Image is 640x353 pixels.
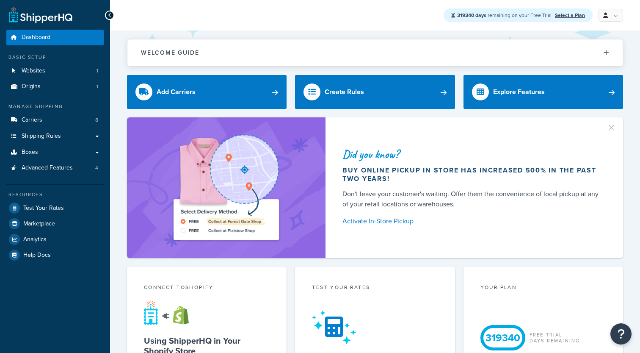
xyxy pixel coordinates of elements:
div: 319340 [480,325,525,350]
span: Origins [22,83,41,90]
li: Websites [6,63,104,79]
span: Carriers [22,117,42,124]
div: Buy online pickup in store has increased 500% in the past two years! [342,166,603,183]
div: Connect to Shopify [144,284,270,293]
h2: Welcome Guide [141,50,199,56]
div: Create Rules [325,86,364,98]
a: Create Rules [295,75,455,109]
a: Activate In-Store Pickup [342,215,603,227]
div: Basic Setup [6,54,104,61]
button: Open Resource Center [610,323,632,345]
span: Websites [22,67,45,75]
div: Did you know? [342,148,603,160]
a: Marketplace [6,216,104,231]
a: Analytics [6,232,104,247]
a: Carriers8 [6,112,104,128]
a: Dashboard [6,30,104,45]
a: Shipping Rules [6,128,104,144]
a: Advanced Features4 [6,160,104,176]
li: Advanced Features [6,160,104,176]
li: Carriers [6,112,104,128]
span: Boxes [22,149,38,156]
span: remaining on your Free Trial [457,11,553,19]
a: Test Your Rates [6,200,104,216]
span: Marketplace [23,220,55,228]
li: Origins [6,79,104,95]
div: Don't leave your customer's waiting. Offer them the convenience of local pickup at any of your re... [342,189,603,209]
div: Manage Shipping [6,103,104,110]
a: Websites1 [6,63,104,79]
img: connect-shq-shopify-9b9a8c5a.svg [144,300,197,325]
a: Add Carriers [127,75,287,109]
div: Your Plan [480,284,606,293]
span: 4 [95,164,98,172]
span: 1 [97,67,98,75]
div: Resources [6,191,104,198]
button: Welcome Guide [127,39,623,66]
div: Add Carriers [157,86,196,98]
span: Help Docs [23,252,51,259]
a: Select a Plan [555,11,585,19]
div: Test your rates [312,284,438,293]
span: Test Your Rates [23,205,64,212]
a: Origins1 [6,79,104,95]
div: Explore Features [493,86,545,98]
span: Shipping Rules [22,133,61,140]
span: Analytics [23,236,47,243]
a: Help Docs [6,247,104,263]
strong: 319340 days [457,11,486,19]
a: Boxes [6,145,104,160]
a: Explore Features [463,75,623,109]
span: 8 [95,117,98,124]
span: Advanced Features [22,164,73,172]
div: Free Trial Days Remaining [530,332,580,344]
span: Dashboard [22,34,50,41]
img: ad-shirt-map-b0359fc47e01cab431d101c4b569394f6a03f54285957d908178d52f29eb9668.png [149,130,303,245]
span: 1 [97,83,98,90]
